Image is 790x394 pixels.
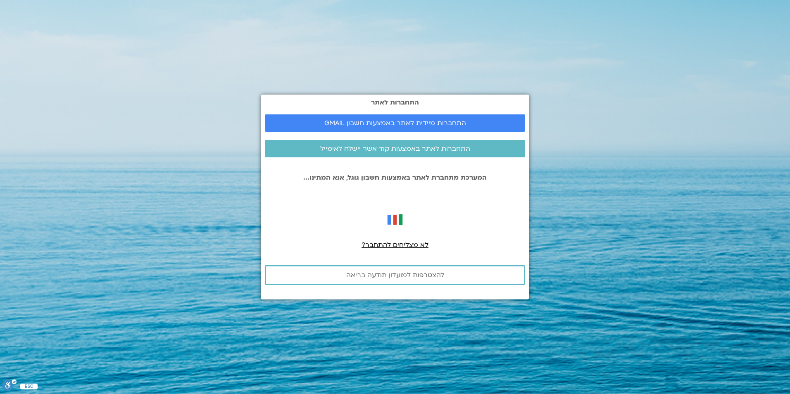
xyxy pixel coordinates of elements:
[320,145,470,152] span: התחברות לאתר באמצעות קוד אשר יישלח לאימייל
[265,114,525,132] a: התחברות מיידית לאתר באמצעות חשבון GMAIL
[346,271,444,279] span: להצטרפות למועדון תודעה בריאה
[324,119,466,127] span: התחברות מיידית לאתר באמצעות חשבון GMAIL
[265,265,525,285] a: להצטרפות למועדון תודעה בריאה
[265,140,525,157] a: התחברות לאתר באמצעות קוד אשר יישלח לאימייל
[265,174,525,181] p: המערכת מתחברת לאתר באמצעות חשבון גוגל, אנא המתינו...
[362,240,428,249] a: לא מצליחים להתחבר?
[265,99,525,106] h2: התחברות לאתר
